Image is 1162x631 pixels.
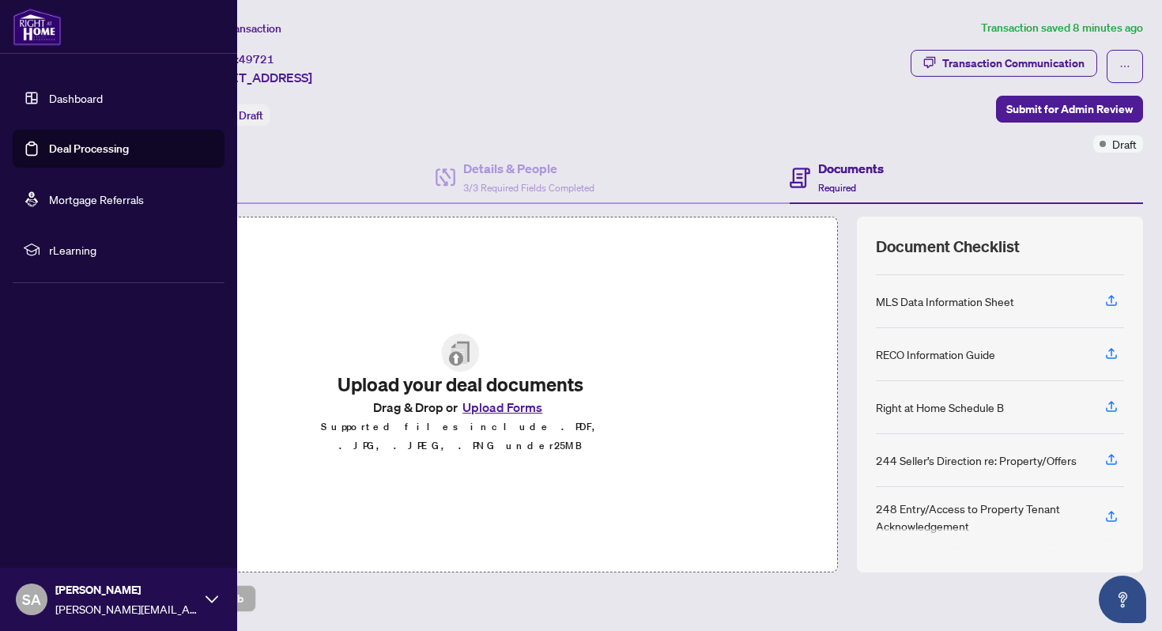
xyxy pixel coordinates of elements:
span: ellipsis [1119,61,1130,72]
img: logo [13,8,62,46]
article: Transaction saved 8 minutes ago [981,19,1143,37]
p: Supported files include .PDF, .JPG, .JPEG, .PNG under 25 MB [304,418,617,455]
span: SA [22,588,41,610]
div: Right at Home Schedule B [876,399,1004,416]
button: Open asap [1099,576,1146,623]
span: Required [818,182,856,194]
a: Deal Processing [49,142,129,156]
div: Transaction Communication [942,51,1085,76]
span: File UploadUpload your deal documentsDrag & Drop orUpload FormsSupported files include .PDF, .JPG... [291,321,630,468]
a: Dashboard [49,91,103,105]
span: Draft [1112,135,1137,153]
div: 244 Seller’s Direction re: Property/Offers [876,452,1077,469]
h4: Details & People [463,159,594,178]
span: [STREET_ADDRESS] [196,68,312,87]
button: Transaction Communication [911,50,1097,77]
span: [PERSON_NAME] [55,581,198,599]
span: Document Checklist [876,236,1020,258]
button: Submit for Admin Review [996,96,1143,123]
div: 248 Entry/Access to Property Tenant Acknowledgement [876,500,1086,535]
span: rLearning [49,241,213,259]
span: 3/3 Required Fields Completed [463,182,594,194]
span: View Transaction [197,21,281,36]
img: File Upload [441,334,479,372]
h4: Documents [818,159,884,178]
span: Draft [239,108,263,123]
span: Drag & Drop or [373,397,547,418]
span: Submit for Admin Review [1006,96,1133,122]
a: Mortgage Referrals [49,192,144,206]
div: RECO Information Guide [876,346,995,363]
h2: Upload your deal documents [304,372,617,397]
button: Upload Forms [458,397,547,418]
div: MLS Data Information Sheet [876,293,1014,310]
span: 49721 [239,52,274,66]
span: [PERSON_NAME][EMAIL_ADDRESS][DOMAIN_NAME] [55,600,198,618]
